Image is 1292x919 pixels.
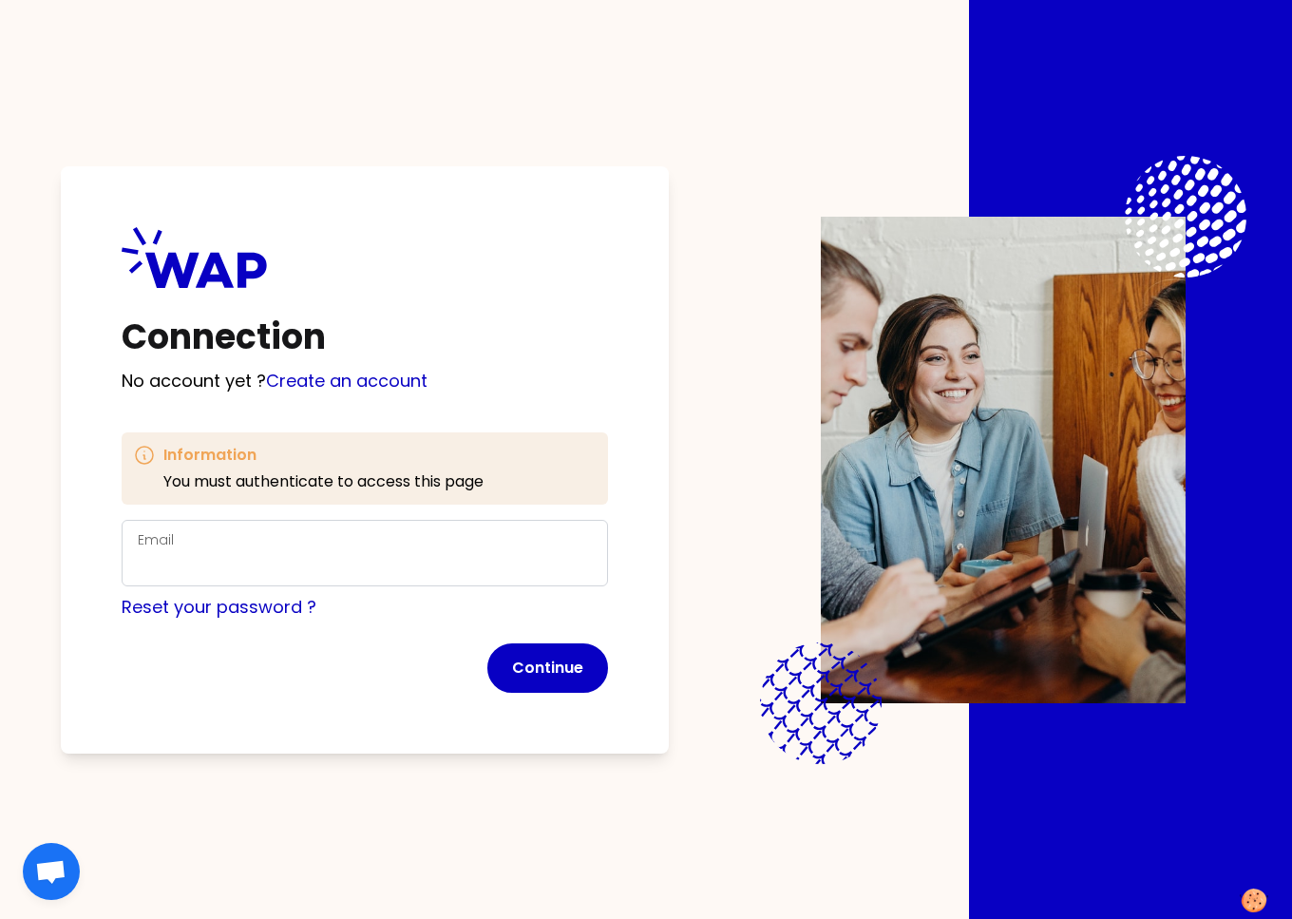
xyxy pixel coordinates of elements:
p: No account yet ? [122,368,608,394]
button: Continue [487,643,608,693]
a: Reset your password ? [122,595,316,619]
h3: Information [163,444,484,467]
img: Description [821,217,1186,703]
a: Create an account [266,369,427,392]
div: Ouvrir le chat [23,843,80,900]
label: Email [138,530,174,549]
p: You must authenticate to access this page [163,470,484,493]
h1: Connection [122,318,608,356]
